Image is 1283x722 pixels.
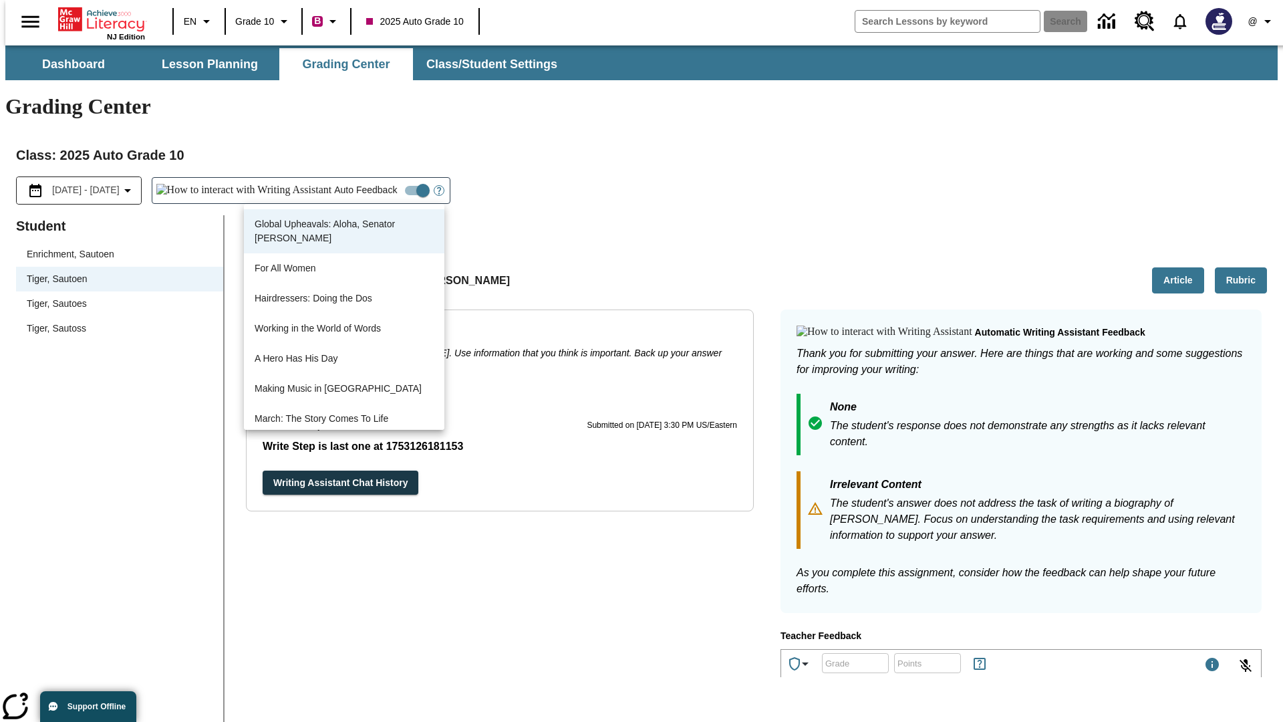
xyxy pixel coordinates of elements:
p: March: The Story Comes To Life [255,412,434,426]
p: Working in the World of Words [255,322,434,336]
p: For All Women [255,261,434,275]
p: Global Upheavals: Aloha, Senator [PERSON_NAME] [255,217,434,245]
body: Type your response here. [5,11,195,23]
p: A Hero Has His Day [255,352,434,366]
p: Hairdressers: Doing the Dos [255,291,434,306]
p: Making Music in [GEOGRAPHIC_DATA] [255,382,434,396]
